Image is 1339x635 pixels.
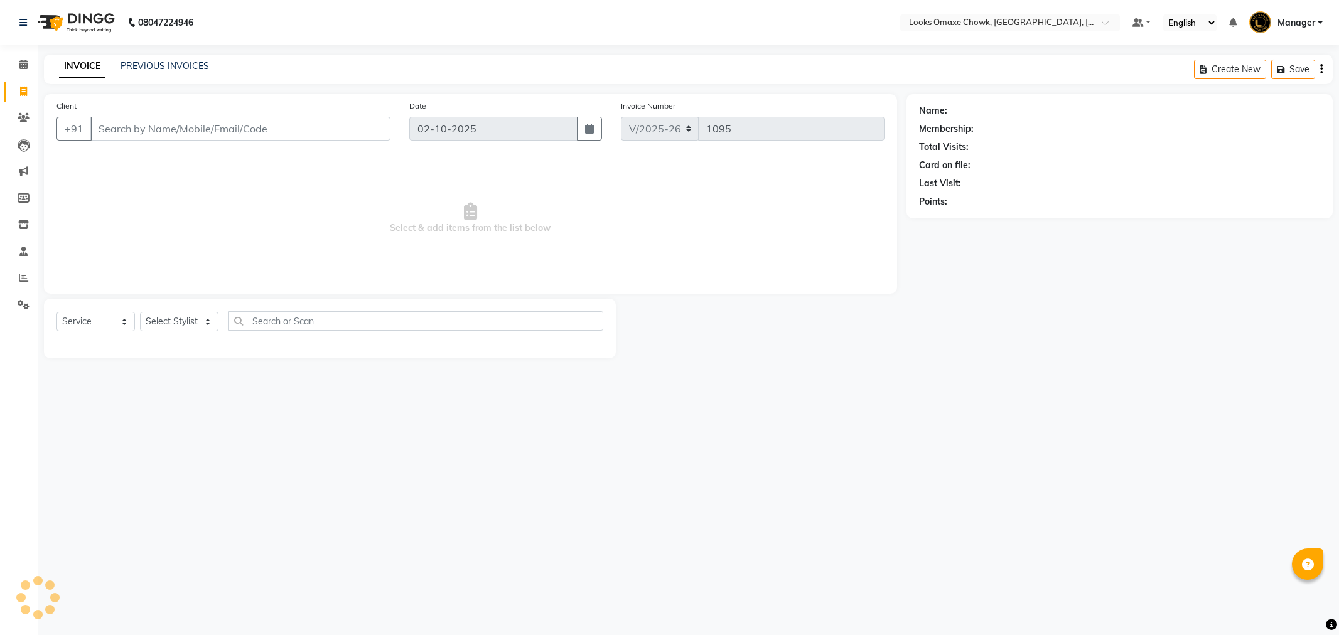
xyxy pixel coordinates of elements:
[1271,60,1315,79] button: Save
[919,122,974,136] div: Membership:
[90,117,390,141] input: Search by Name/Mobile/Email/Code
[56,117,92,141] button: +91
[59,55,105,78] a: INVOICE
[919,141,969,154] div: Total Visits:
[409,100,426,112] label: Date
[121,60,209,72] a: PREVIOUS INVOICES
[919,159,971,172] div: Card on file:
[138,5,193,40] b: 08047224946
[621,100,675,112] label: Invoice Number
[1249,11,1271,33] img: Manager
[1194,60,1266,79] button: Create New
[228,311,603,331] input: Search or Scan
[56,100,77,112] label: Client
[919,104,947,117] div: Name:
[919,195,947,208] div: Points:
[56,156,885,281] span: Select & add items from the list below
[1277,16,1315,29] span: Manager
[1286,585,1326,622] iframe: chat widget
[32,5,118,40] img: logo
[919,177,961,190] div: Last Visit:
